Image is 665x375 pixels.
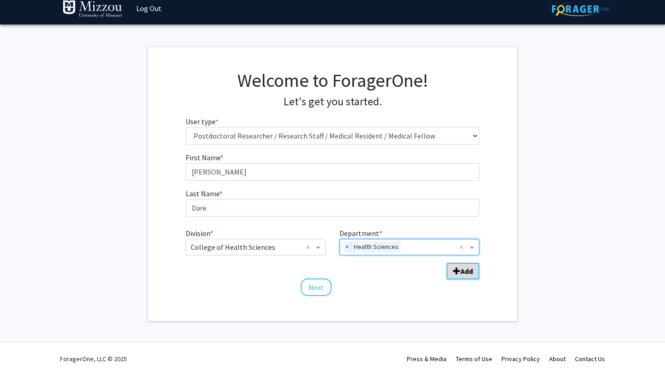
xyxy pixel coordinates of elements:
[186,189,219,198] span: Last Name
[7,333,39,368] iframe: Chat
[351,242,401,253] span: Health Sciences
[456,355,492,363] a: Terms of Use
[60,343,127,375] div: ForagerOne, LLC © 2025
[186,69,480,91] h1: Welcome to ForagerOne!
[407,355,447,363] a: Press & Media
[306,242,314,253] span: Clear all
[186,153,220,162] span: First Name
[552,2,610,16] img: ForagerOne Logo
[339,239,479,255] ng-select: Department
[179,228,332,255] div: Division
[447,263,479,279] button: Add Division/Department
[301,278,332,296] button: Next
[575,355,605,363] a: Contact Us
[332,228,486,255] div: Department
[186,95,480,109] h4: Let's get you started.
[460,266,473,276] b: Add
[459,242,467,253] span: Clear all
[502,355,540,363] a: Privacy Policy
[186,239,326,255] ng-select: Division
[549,355,566,363] a: About
[343,242,351,253] span: ×
[186,116,218,127] label: User type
